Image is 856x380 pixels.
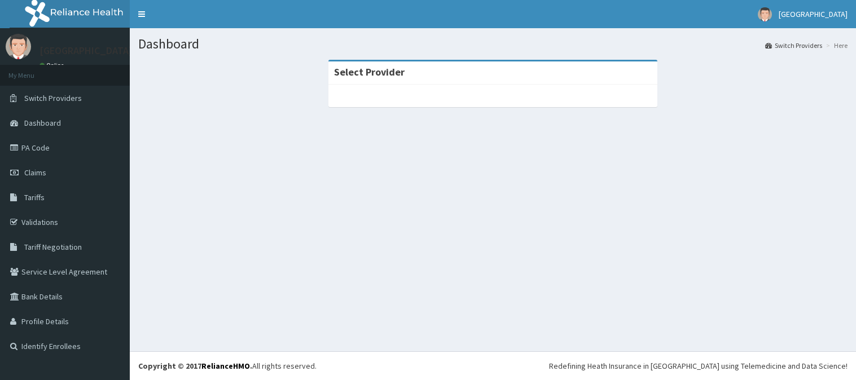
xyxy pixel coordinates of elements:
[823,41,848,50] li: Here
[549,360,848,372] div: Redefining Heath Insurance in [GEOGRAPHIC_DATA] using Telemedicine and Data Science!
[6,34,31,59] img: User Image
[334,65,405,78] strong: Select Provider
[39,61,67,69] a: Online
[24,118,61,128] span: Dashboard
[779,9,848,19] span: [GEOGRAPHIC_DATA]
[24,192,45,202] span: Tariffs
[24,242,82,252] span: Tariff Negotiation
[24,167,46,178] span: Claims
[39,46,133,56] p: [GEOGRAPHIC_DATA]
[201,361,250,371] a: RelianceHMO
[138,361,252,371] strong: Copyright © 2017 .
[24,93,82,103] span: Switch Providers
[138,37,848,51] h1: Dashboard
[758,7,772,21] img: User Image
[765,41,822,50] a: Switch Providers
[130,351,856,380] footer: All rights reserved.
